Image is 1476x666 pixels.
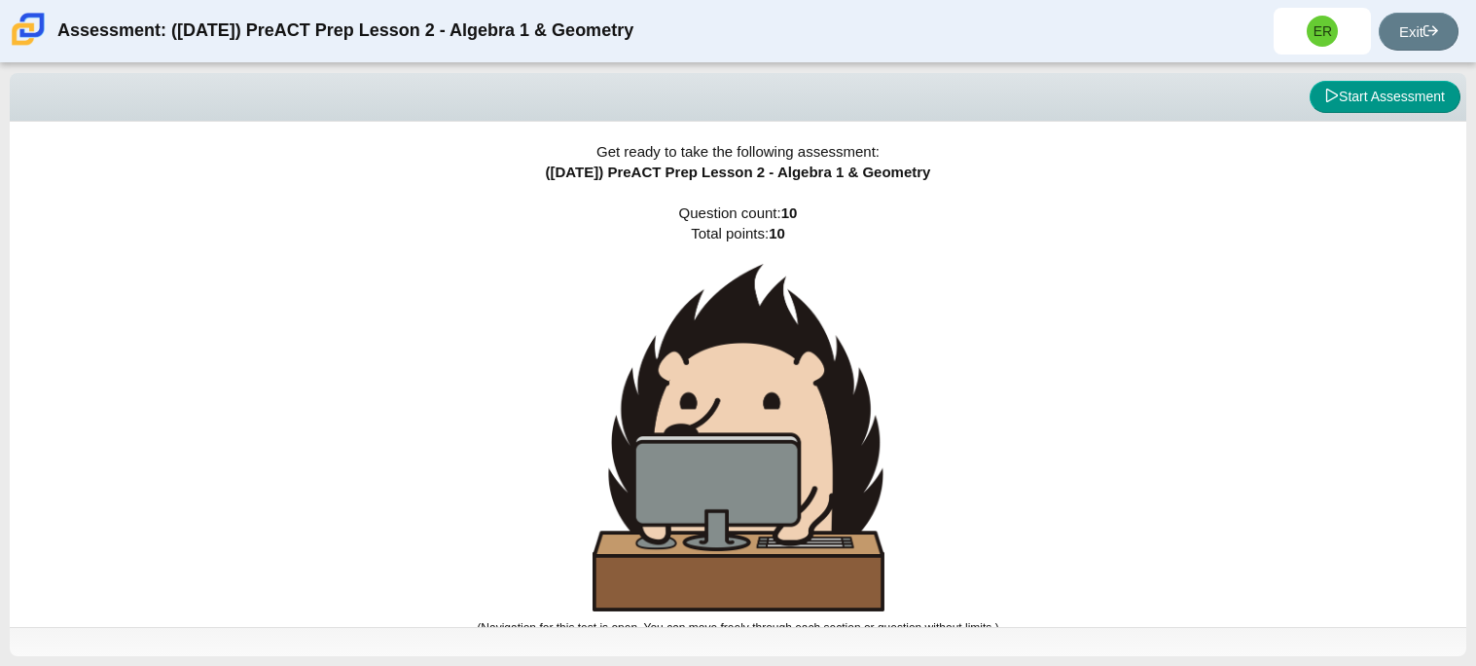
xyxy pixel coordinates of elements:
[781,204,798,221] b: 10
[546,164,931,180] span: ([DATE]) PreACT Prep Lesson 2 - Algebra 1 & Geometry
[8,9,49,50] img: Carmen School of Science & Technology
[477,621,998,635] small: (Navigation for this test is open. You can move freely through each section or question without l...
[769,225,785,241] b: 10
[593,264,884,611] img: hedgehog-behind-computer-large.png
[1379,13,1458,51] a: Exit
[477,204,998,635] span: Question count: Total points:
[1314,24,1332,38] span: ER
[8,36,49,53] a: Carmen School of Science & Technology
[57,8,633,55] div: Assessment: ([DATE]) PreACT Prep Lesson 2 - Algebra 1 & Geometry
[1310,81,1460,114] button: Start Assessment
[596,143,880,160] span: Get ready to take the following assessment:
